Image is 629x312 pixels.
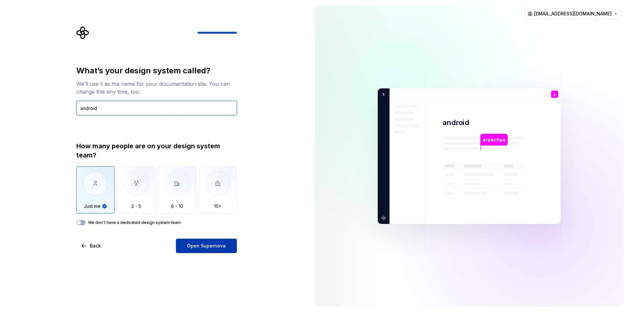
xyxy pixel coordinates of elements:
[443,118,469,127] p: android
[76,80,237,96] div: We’ll use it as the name for your documentation site. You can change this any time, too.
[524,8,621,20] button: [EMAIL_ADDRESS][DOMAIN_NAME]
[554,92,556,96] p: a
[483,136,505,143] p: arpachya
[534,10,612,17] span: [EMAIL_ADDRESS][DOMAIN_NAME]
[76,26,89,39] svg: Supernova Logo
[76,239,106,253] button: Back
[76,65,237,76] div: What’s your design system called?
[76,141,237,160] div: How many people are on your design system team?
[187,243,226,249] span: Open Supernova
[380,91,385,97] p: s
[76,101,237,115] input: Design system name
[88,220,181,225] label: We don't have a dedicated design system team
[176,239,237,253] button: Open Supernova
[90,243,101,249] span: Back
